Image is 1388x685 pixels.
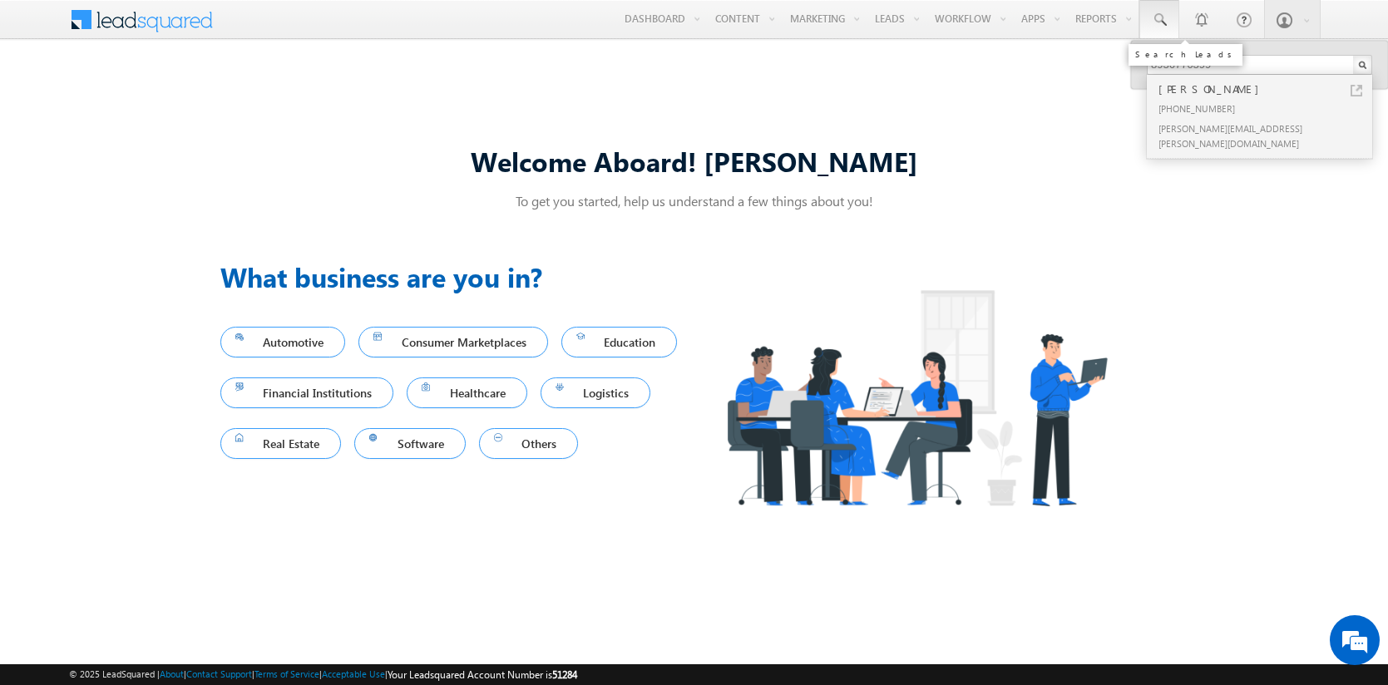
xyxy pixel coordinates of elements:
[220,143,1168,179] div: Welcome Aboard! [PERSON_NAME]
[1147,55,1372,75] input: Search Leads
[422,382,512,404] span: Healthcare
[235,382,379,404] span: Financial Institutions
[220,192,1168,209] p: To get you started, help us understand a few things about you!
[369,432,451,455] span: Software
[186,668,252,679] a: Contact Support
[1155,80,1378,98] div: [PERSON_NAME]
[694,257,1139,539] img: Industry.png
[1155,98,1378,118] div: [PHONE_NUMBER]
[576,331,663,353] span: Education
[494,432,564,455] span: Others
[235,331,331,353] span: Automotive
[1155,118,1378,153] div: [PERSON_NAME][EMAIL_ADDRESS][PERSON_NAME][DOMAIN_NAME]
[552,668,577,681] span: 51284
[388,668,577,681] span: Your Leadsquared Account Number is
[373,331,533,353] span: Consumer Marketplaces
[322,668,385,679] a: Acceptable Use
[69,667,577,683] span: © 2025 LeadSquared | | | | |
[1135,49,1236,59] div: Search Leads
[220,257,694,297] h3: What business are you in?
[556,382,636,404] span: Logistics
[160,668,184,679] a: About
[235,432,327,455] span: Real Estate
[254,668,319,679] a: Terms of Service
